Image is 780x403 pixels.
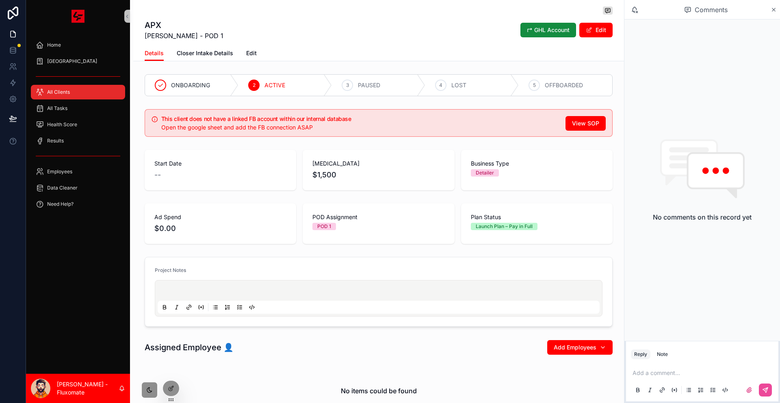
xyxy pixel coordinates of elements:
[47,89,70,95] span: All Clients
[145,342,234,353] h1: Assigned Employee 👤
[451,81,466,89] span: LOST
[520,23,576,37] button: ↱ GHL Account
[145,46,164,61] a: Details
[154,159,286,168] span: Start Date
[554,343,596,351] span: Add Employees
[631,349,650,359] button: Reply
[545,81,583,89] span: OFFBOARDED
[145,19,223,31] h1: APX
[565,116,606,131] button: View SOP
[47,138,64,144] span: Results
[547,340,613,355] button: Add Employees
[31,134,125,148] a: Results
[31,85,125,99] a: All Clients
[654,349,671,359] button: Note
[31,54,125,69] a: [GEOGRAPHIC_DATA]
[246,46,257,62] a: Edit
[171,81,210,89] span: ONBOARDING
[145,31,223,41] span: [PERSON_NAME] - POD 1
[71,10,84,23] img: App logo
[155,267,186,273] span: Project Notes
[579,23,613,37] button: Edit
[161,116,559,122] h5: This client does not have a linked FB account within our internal database
[317,223,331,230] div: POD 1
[57,380,119,397] p: [PERSON_NAME] - Fluxomate
[341,386,417,396] h2: No items could be found
[471,213,603,221] span: Plan Status
[653,212,752,222] h2: No comments on this record yet
[26,32,130,221] div: scrollable content
[31,38,125,52] a: Home
[47,42,61,48] span: Home
[31,117,125,132] a: Health Score
[572,119,599,127] span: View SOP
[358,81,380,89] span: PAUSED
[695,5,728,15] span: Comments
[47,58,97,65] span: [GEOGRAPHIC_DATA]
[31,164,125,179] a: Employees
[161,124,313,131] span: Open the google sheet and add the FB connection ASAP
[47,105,67,112] span: All Tasks
[47,121,77,128] span: Health Score
[657,351,668,358] div: Note
[439,82,442,88] span: 4
[312,169,444,181] span: $1,500
[154,223,286,234] span: $0.00
[471,159,603,168] span: Business Type
[154,169,161,181] span: --
[476,169,494,177] div: Detailer
[47,168,72,175] span: Employees
[527,26,570,34] span: ↱ GHL Account
[476,223,533,230] div: Launch Plan – Pay in Full
[346,82,349,88] span: 3
[312,213,444,221] span: POD Assignment
[47,185,78,191] span: Data Cleaner
[312,159,444,168] span: [MEDICAL_DATA]
[145,49,164,57] span: Details
[31,181,125,195] a: Data Cleaner
[264,81,285,89] span: ACTIVE
[246,49,257,57] span: Edit
[177,46,233,62] a: Closer Intake Details
[177,49,233,57] span: Closer Intake Details
[31,101,125,116] a: All Tasks
[253,82,256,88] span: 2
[154,213,286,221] span: Ad Spend
[161,123,559,131] div: Open the google sheet and add the FB connection ASAP
[533,82,536,88] span: 5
